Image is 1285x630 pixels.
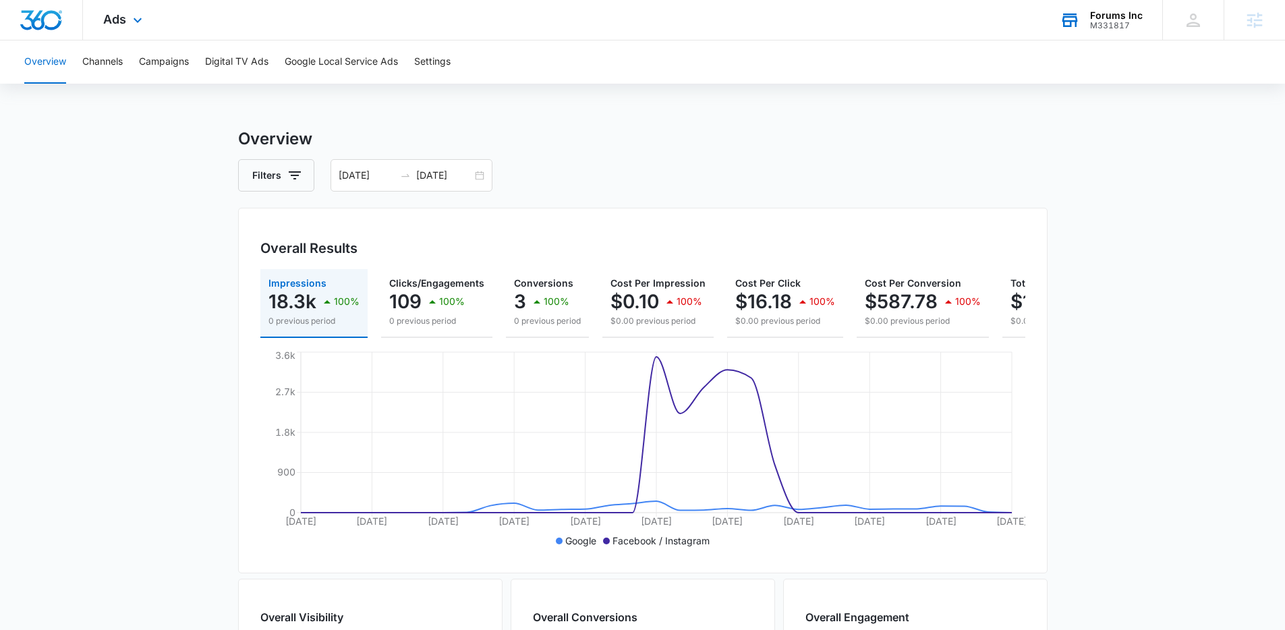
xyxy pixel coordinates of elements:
[356,515,387,527] tspan: [DATE]
[569,515,600,527] tspan: [DATE]
[238,159,314,192] button: Filters
[955,297,981,306] p: 100%
[735,277,801,289] span: Cost Per Click
[1010,315,1143,327] p: $0.00 previous period
[677,297,702,306] p: 100%
[735,315,835,327] p: $0.00 previous period
[854,515,885,527] tspan: [DATE]
[514,291,526,312] p: 3
[339,168,395,183] input: Start date
[427,515,458,527] tspan: [DATE]
[275,349,295,361] tspan: 3.6k
[925,515,956,527] tspan: [DATE]
[334,297,360,306] p: 100%
[38,22,66,32] div: v 4.0.25
[514,277,573,289] span: Conversions
[996,515,1027,527] tspan: [DATE]
[51,80,121,88] div: Domain Overview
[1090,21,1143,30] div: account id
[275,386,295,397] tspan: 2.7k
[809,297,835,306] p: 100%
[544,297,569,306] p: 100%
[712,515,743,527] tspan: [DATE]
[139,40,189,84] button: Campaigns
[610,277,706,289] span: Cost Per Impression
[285,40,398,84] button: Google Local Service Ads
[514,315,581,327] p: 0 previous period
[612,534,710,548] p: Facebook / Instagram
[533,609,637,625] h2: Overall Conversions
[103,12,126,26] span: Ads
[641,515,672,527] tspan: [DATE]
[285,515,316,527] tspan: [DATE]
[205,40,268,84] button: Digital TV Ads
[416,168,472,183] input: End date
[865,277,961,289] span: Cost Per Conversion
[865,291,938,312] p: $587.78
[1010,291,1100,312] p: $1,763.30
[289,507,295,518] tspan: 0
[610,315,706,327] p: $0.00 previous period
[414,40,451,84] button: Settings
[1090,10,1143,21] div: account name
[82,40,123,84] button: Channels
[400,170,411,181] span: swap-right
[277,466,295,478] tspan: 900
[805,609,909,625] h2: Overall Engagement
[439,297,465,306] p: 100%
[260,238,358,258] h3: Overall Results
[268,315,360,327] p: 0 previous period
[134,78,145,89] img: tab_keywords_by_traffic_grey.svg
[565,534,596,548] p: Google
[735,291,792,312] p: $16.18
[268,277,326,289] span: Impressions
[389,277,484,289] span: Clicks/Engagements
[149,80,227,88] div: Keywords by Traffic
[260,609,372,625] h2: Overall Visibility
[22,35,32,46] img: website_grey.svg
[782,515,813,527] tspan: [DATE]
[389,315,484,327] p: 0 previous period
[24,40,66,84] button: Overview
[36,78,47,89] img: tab_domain_overview_orange.svg
[865,315,981,327] p: $0.00 previous period
[35,35,148,46] div: Domain: [DOMAIN_NAME]
[268,291,316,312] p: 18.3k
[275,426,295,438] tspan: 1.8k
[400,170,411,181] span: to
[238,127,1048,151] h3: Overview
[1010,277,1066,289] span: Total Spend
[610,291,659,312] p: $0.10
[389,291,422,312] p: 109
[22,22,32,32] img: logo_orange.svg
[498,515,530,527] tspan: [DATE]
